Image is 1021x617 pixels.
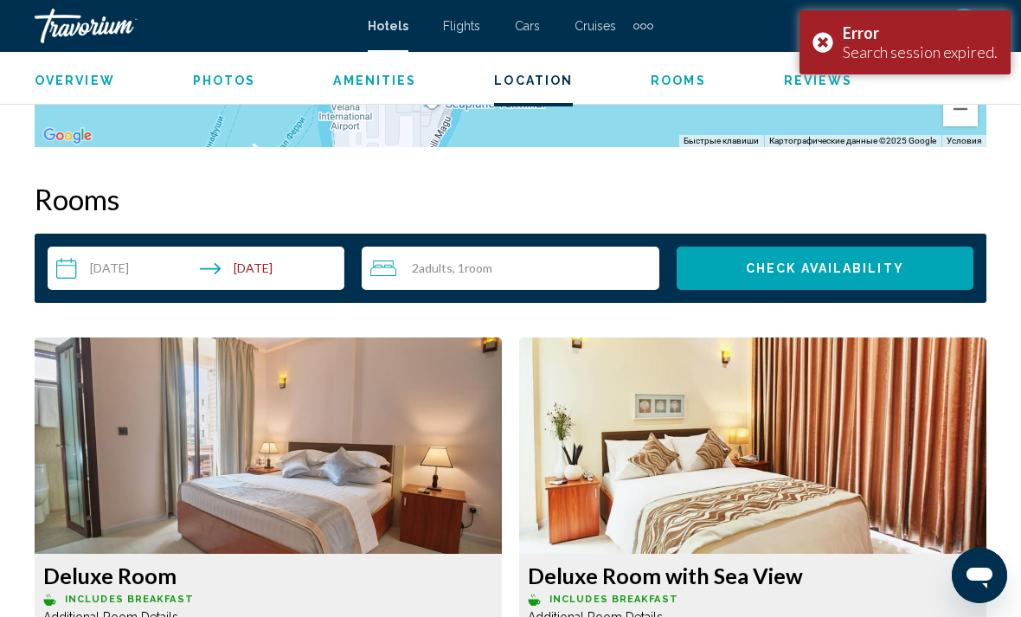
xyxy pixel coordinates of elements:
div: Search widget [48,247,973,290]
span: Includes Breakfast [549,594,678,605]
span: Amenities [333,74,416,87]
h2: Rooms [35,182,986,216]
img: Google [39,125,96,147]
button: Быстрые клавиши [684,135,759,147]
span: Check Availability [746,262,904,276]
button: Check-in date: Sep 21, 2025 Check-out date: Sep 27, 2025 [48,247,344,290]
span: Overview [35,74,115,87]
button: Уменьшить [943,92,978,126]
img: d6eb3c2d-88f6-462c-b821-6b5d3b291d21.jpeg [519,337,986,554]
img: 3c542060-2184-40b9-b2fd-0e620de81ba0.jpeg [35,337,502,554]
span: Rooms [651,74,706,87]
button: Rooms [651,73,706,88]
a: Travorium [35,9,350,43]
button: Reviews [784,73,853,88]
span: Room [465,260,492,275]
span: Картографические данные ©2025 Google [769,136,936,145]
button: Location [494,73,573,88]
a: Flights [443,19,480,33]
a: Условия [947,136,981,145]
span: , 1 [453,261,492,275]
button: Extra navigation items [633,12,653,40]
span: Location [494,74,573,87]
span: Photos [193,74,256,87]
a: Открыть эту область в Google Картах (в новом окне) [39,125,96,147]
a: Cars [515,19,540,33]
button: User Menu [941,8,986,44]
button: Travelers: 2 adults, 0 children [362,247,658,290]
a: Cruises [575,19,616,33]
h3: Deluxe Room [43,562,493,588]
h3: Deluxe Room with Sea View [528,562,978,588]
button: Photos [193,73,256,88]
span: Adults [419,260,453,275]
button: Overview [35,73,115,88]
span: Reviews [784,74,853,87]
span: 2 [412,261,453,275]
div: Error [843,23,998,42]
iframe: Кнопка запуска окна обмена сообщениями [952,548,1007,603]
a: Hotels [368,19,408,33]
span: Includes Breakfast [65,594,194,605]
div: Search session expired. [843,42,998,61]
button: Amenities [333,73,416,88]
button: Check Availability [677,247,973,290]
